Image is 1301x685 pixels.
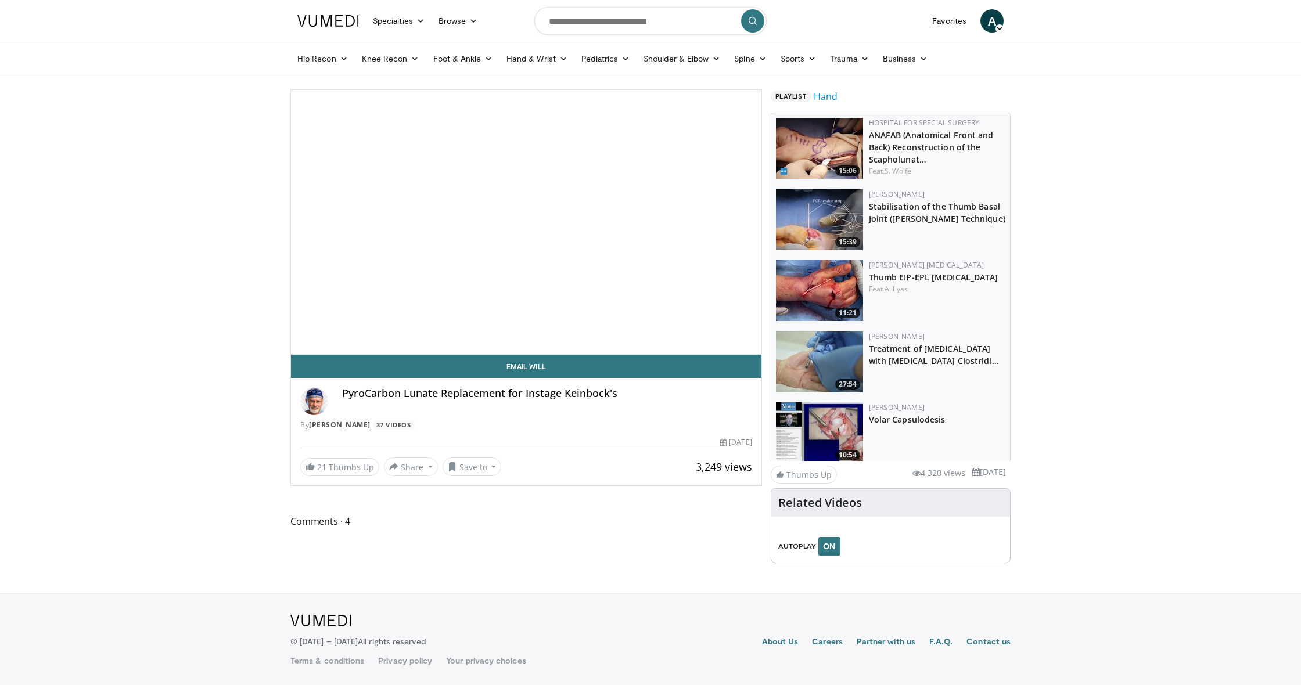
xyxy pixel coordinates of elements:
[869,331,925,341] a: [PERSON_NAME]
[534,7,767,35] input: Search topics, interventions
[776,189,863,250] a: 15:39
[869,414,946,425] a: Volar Capsulodesis
[835,165,860,176] span: 15:06
[857,636,915,650] a: Partner with us
[812,636,843,650] a: Careers
[929,636,953,650] a: F.A.Q.
[869,201,1005,224] a: Stabilisation of the Thumb Basal Joint ([PERSON_NAME] Technique)
[499,47,574,70] a: Hand & Wrist
[774,47,824,70] a: Sports
[823,47,876,70] a: Trauma
[778,496,862,510] h4: Related Videos
[912,467,965,479] li: 4,320 views
[720,437,752,448] div: [DATE]
[776,331,863,392] a: 27:54
[290,47,355,70] a: Hip Recon
[300,387,328,415] img: Avatar
[297,15,359,27] img: VuMedi Logo
[818,537,840,556] button: ON
[309,420,371,430] a: [PERSON_NAME]
[574,47,637,70] a: Pediatrics
[776,260,863,321] a: 11:21
[776,118,863,179] a: 15:06
[869,118,980,128] a: Hospital for Special Surgery
[384,457,438,476] button: Share
[778,541,816,551] span: AUTOPLAY
[885,166,911,176] a: S. Wolfe
[776,118,863,179] img: 46910249-ba66-4710-84e2-83133b01efba.150x105_q85_crop-smart_upscale.jpg
[776,189,863,250] img: abbb8fbb-6d8f-4f51-8ac9-71c5f2cab4bf.150x105_q85_crop-smart_upscale.jpg
[426,47,500,70] a: Foot & Ankle
[317,462,326,473] span: 21
[366,9,432,33] a: Specialties
[300,458,379,476] a: 21 Thumbs Up
[358,636,426,646] span: All rights reserved
[696,460,752,474] span: 3,249 views
[869,343,999,366] a: Treatment of [MEDICAL_DATA] with [MEDICAL_DATA] Clostridi…
[372,420,415,430] a: 37 Videos
[290,636,426,647] p: © [DATE] – [DATE]
[835,237,860,247] span: 15:39
[378,655,432,666] a: Privacy policy
[885,284,908,294] a: A. Ilyas
[776,331,863,392] img: 1ww8P7J3lsYwbWkn4xMDoxOjA4MTsiGN.150x105_q85_crop-smart_upscale.jpg
[869,272,998,283] a: Thumb EIP-EPL [MEDICAL_DATA]
[776,260,863,321] img: fbf55afb-45ca-40d8-908f-b09eb0207f56.150x105_q85_crop-smart_upscale.jpg
[869,166,1005,176] div: Feat.
[776,402,863,463] a: 10:54
[972,466,1006,478] li: [DATE]
[290,615,351,626] img: VuMedi Logo
[290,514,762,529] span: Comments 4
[869,260,984,270] a: [PERSON_NAME] [MEDICAL_DATA]
[966,636,1011,650] a: Contact us
[814,89,838,103] a: Hand
[443,457,502,476] button: Save to
[925,9,973,33] a: Favorites
[446,655,526,666] a: Your privacy choices
[637,47,727,70] a: Shoulder & Elbow
[762,636,799,650] a: About Us
[355,47,426,70] a: Knee Recon
[835,450,860,460] span: 10:54
[869,284,1005,294] div: Feat.
[342,387,752,400] h4: PyroCarbon Lunate Replacement for Instage Keinbock's
[727,47,773,70] a: Spine
[869,129,994,165] a: ANAFAB (Anatomical Front and Back) Reconstruction of the Scapholunat…
[835,308,860,318] span: 11:21
[869,402,925,412] a: [PERSON_NAME]
[776,402,863,463] img: ea8aa72c-d7f8-4e52-bf15-4b95f8db34c2.150x105_q85_crop-smart_upscale.jpg
[291,90,761,355] video-js: Video Player
[980,9,1004,33] a: A
[869,189,925,199] a: [PERSON_NAME]
[876,47,935,70] a: Business
[291,355,761,378] a: Email Will
[835,379,860,390] span: 27:54
[432,9,485,33] a: Browse
[771,466,837,484] a: Thumbs Up
[771,91,811,102] span: Playlist
[300,420,752,430] div: By
[290,655,364,666] a: Terms & conditions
